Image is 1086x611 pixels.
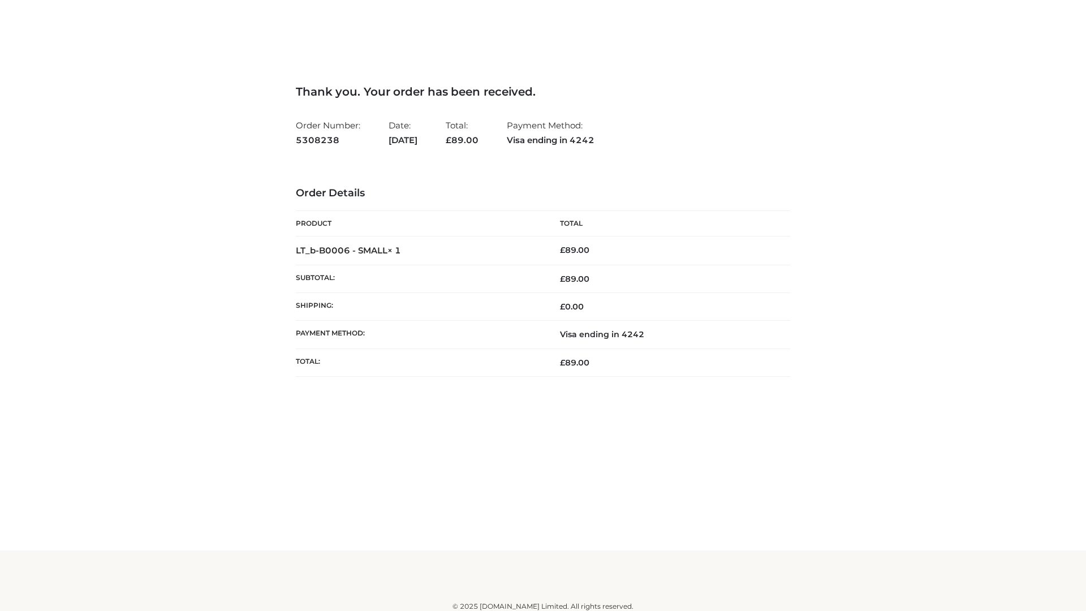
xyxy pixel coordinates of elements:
strong: LT_b-B0006 - SMALL [296,245,401,256]
bdi: 89.00 [560,245,589,255]
li: Payment Method: [507,115,594,150]
span: £ [446,135,451,145]
span: 89.00 [446,135,479,145]
th: Product [296,211,543,236]
span: £ [560,245,565,255]
th: Payment method: [296,321,543,348]
th: Total: [296,348,543,376]
li: Order Number: [296,115,360,150]
th: Shipping: [296,293,543,321]
strong: [DATE] [389,133,417,148]
span: £ [560,302,565,312]
h3: Order Details [296,187,790,200]
span: 89.00 [560,274,589,284]
bdi: 0.00 [560,302,584,312]
h3: Thank you. Your order has been received. [296,85,790,98]
strong: Visa ending in 4242 [507,133,594,148]
td: Visa ending in 4242 [543,321,790,348]
th: Subtotal: [296,265,543,292]
li: Total: [446,115,479,150]
strong: × 1 [387,245,401,256]
th: Total [543,211,790,236]
strong: 5308238 [296,133,360,148]
span: £ [560,358,565,368]
span: 89.00 [560,358,589,368]
li: Date: [389,115,417,150]
span: £ [560,274,565,284]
